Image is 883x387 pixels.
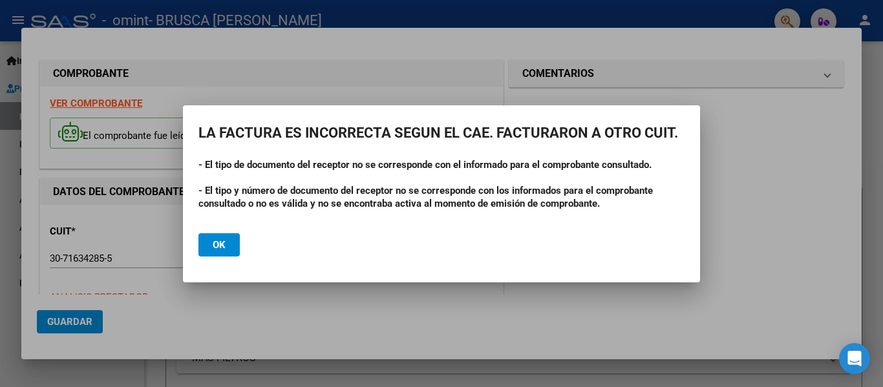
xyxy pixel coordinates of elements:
strong: - El tipo y número de documento del receptor no se corresponde con los informados para el comprob... [198,185,653,209]
div: Open Intercom Messenger [839,343,870,374]
strong: - El tipo de documento del receptor no se corresponde con el informado para el comprobante consul... [198,159,652,171]
button: Ok [198,233,240,256]
span: Ok [213,239,226,251]
h2: LA FACTURA ES INCORRECTA SEGUN EL CAE. FACTURARON A OTRO CUIT. [198,121,685,145]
